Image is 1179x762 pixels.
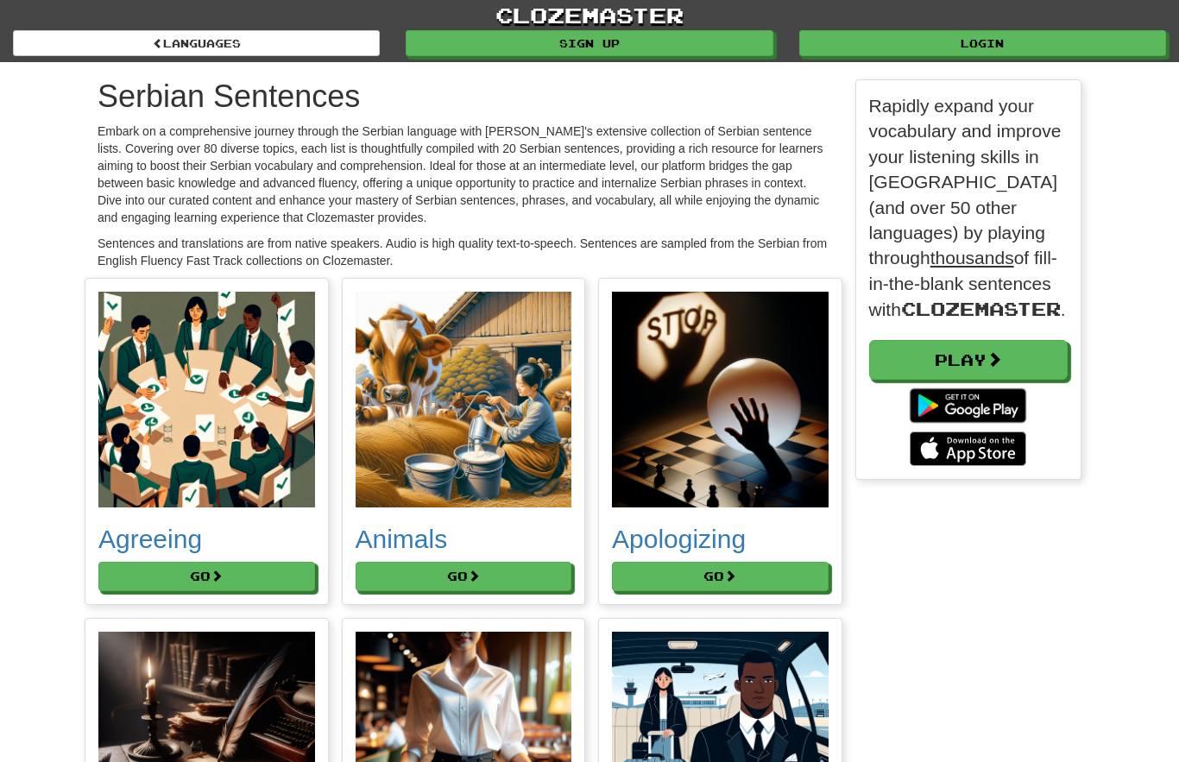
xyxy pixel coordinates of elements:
a: Sign up [406,30,772,56]
button: Go [612,562,829,591]
span: Clozemaster [901,298,1061,319]
p: Embark on a comprehensive journey through the Serbian language with [PERSON_NAME]'s extensive col... [98,123,829,226]
u: thousands [930,248,1014,268]
a: Apologizing Go [612,292,829,592]
a: Play [869,340,1069,380]
a: Login [799,30,1166,56]
button: Go [356,562,572,591]
h1: Serbian Sentences [98,79,829,114]
button: Go [98,562,315,591]
img: Get it on Google Play [901,380,1035,431]
img: Download_on_the_App_Store_Badge_US-UK_135x40-25178aeef6eb6b83b96f5f2d004eda3bffbb37122de64afbaef7... [910,431,1026,466]
img: 039b9d8e-9c72-4dec-9b0e-b3e6d5bf9c9e.small.png [356,292,572,508]
a: Animals Go [356,292,572,592]
h2: Animals [356,525,572,553]
h2: Apologizing [612,525,829,553]
p: Sentences and translations are from native speakers. Audio is high quality text-to-speech. Senten... [98,235,829,269]
img: a9e8ebb7-f2a5-4f7e-aec1-57bcea6a7445.small.png [98,292,315,508]
h2: Agreeing [98,525,315,553]
img: 6d0c3f82-3c12-4438-8441-d95287ca625e.small.png [612,292,829,508]
p: Rapidly expand your vocabulary and improve your listening skills in [GEOGRAPHIC_DATA] (and over 5... [869,93,1069,323]
a: Agreeing Go [98,292,315,592]
a: Languages [13,30,380,56]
